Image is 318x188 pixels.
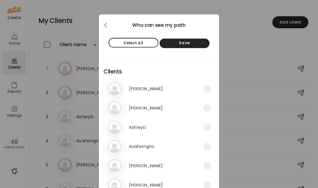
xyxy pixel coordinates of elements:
[109,38,158,48] div: Select all
[99,22,219,29] div: Who can see my path
[129,85,163,92] h3: [PERSON_NAME]
[108,159,121,172] img: bg-avatar-default.svg
[129,143,154,150] h3: AvaFerrigno
[160,39,209,48] div: Save
[108,121,121,134] img: bg-avatar-default.svg
[108,101,121,115] img: bg-avatar-default.svg
[129,162,163,169] h3: [PERSON_NAME]
[108,140,121,153] img: bg-avatar-default.svg
[129,104,163,112] h3: [PERSON_NAME]
[104,58,214,80] h3: Clients
[108,82,121,95] img: bg-avatar-default.svg
[129,124,147,131] h3: AshleyD.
